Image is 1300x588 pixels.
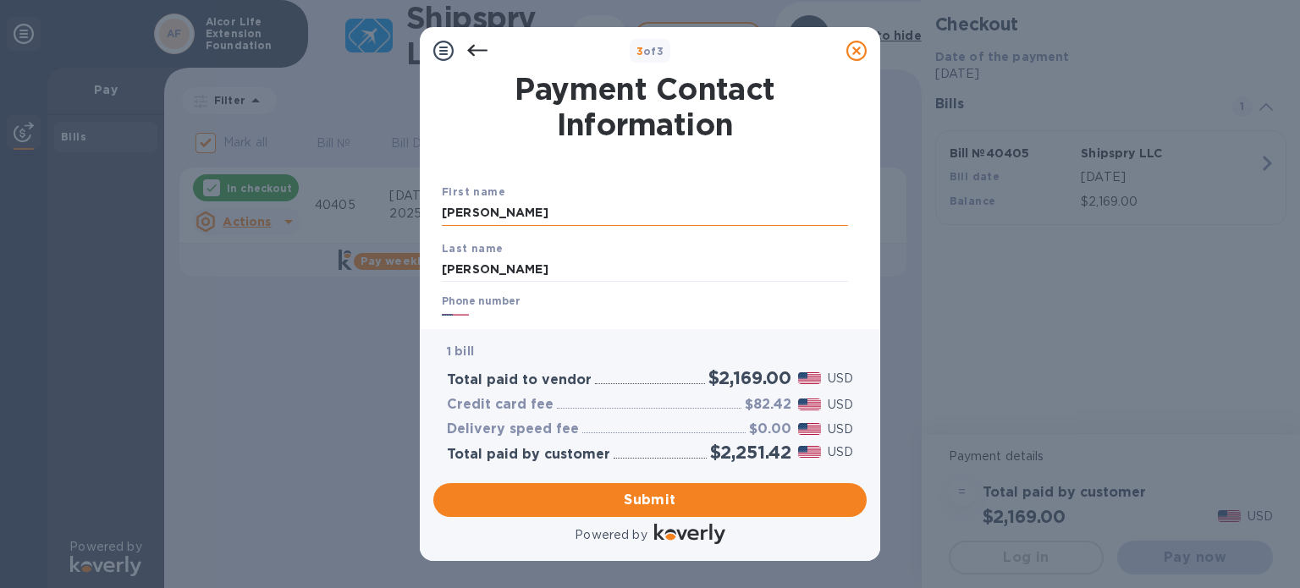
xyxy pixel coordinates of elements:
span: 3 [636,45,643,58]
h3: Total paid by customer [447,447,610,463]
p: +1 [476,313,487,330]
input: Enter your first name [442,201,848,226]
h2: $2,251.42 [710,442,791,463]
h2: $2,169.00 [708,367,791,388]
b: Last name [442,242,504,255]
img: USD [798,446,821,458]
b: of 3 [636,45,664,58]
span: Submit [447,490,853,510]
h3: Total paid to vendor [447,372,592,388]
button: Submit [433,483,867,517]
img: Logo [654,524,725,544]
h3: $82.42 [745,397,791,413]
img: USD [798,372,821,384]
h3: Delivery speed fee [447,421,579,437]
p: Powered by [575,526,647,544]
input: Enter your phone number [515,309,848,334]
p: USD [828,420,853,438]
img: USD [798,423,821,435]
p: USD [828,370,853,387]
p: USD [828,443,853,461]
img: USD [798,398,821,410]
b: 1 bill [447,344,474,358]
h1: Payment Contact Information [442,71,848,142]
h3: $0.00 [749,421,791,437]
input: Enter your last name [442,256,848,282]
label: Phone number [442,297,520,307]
b: First name [442,185,505,198]
img: US [442,312,469,331]
h3: Credit card fee [447,397,554,413]
p: USD [828,396,853,414]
